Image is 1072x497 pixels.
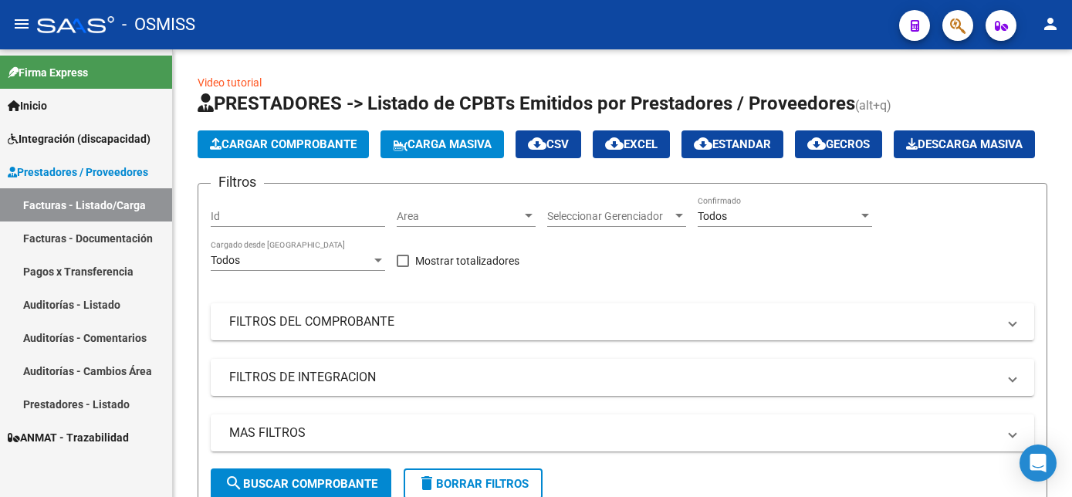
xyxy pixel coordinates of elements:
span: Todos [211,254,240,266]
span: Inicio [8,97,47,114]
span: Todos [698,210,727,222]
span: ANMAT - Trazabilidad [8,429,129,446]
button: Gecros [795,130,882,158]
span: - OSMISS [122,8,195,42]
mat-panel-title: FILTROS DEL COMPROBANTE [229,313,997,330]
mat-icon: person [1041,15,1060,33]
span: Area [397,210,522,223]
mat-icon: cloud_download [528,134,546,153]
button: EXCEL [593,130,670,158]
span: Cargar Comprobante [210,137,357,151]
span: EXCEL [605,137,658,151]
mat-icon: cloud_download [605,134,624,153]
button: CSV [516,130,581,158]
button: Carga Masiva [380,130,504,158]
button: Descarga Masiva [894,130,1035,158]
button: Estandar [681,130,783,158]
span: Borrar Filtros [418,477,529,491]
span: Firma Express [8,64,88,81]
span: Estandar [694,137,771,151]
span: CSV [528,137,569,151]
span: PRESTADORES -> Listado de CPBTs Emitidos por Prestadores / Proveedores [198,93,855,114]
span: Carga Masiva [393,137,492,151]
mat-icon: cloud_download [807,134,826,153]
mat-expansion-panel-header: FILTROS DEL COMPROBANTE [211,303,1034,340]
a: Video tutorial [198,76,262,89]
mat-expansion-panel-header: FILTROS DE INTEGRACION [211,359,1034,396]
span: Seleccionar Gerenciador [547,210,672,223]
span: Mostrar totalizadores [415,252,519,270]
mat-panel-title: MAS FILTROS [229,424,997,441]
span: Buscar Comprobante [225,477,377,491]
mat-icon: search [225,474,243,492]
mat-icon: menu [12,15,31,33]
span: Integración (discapacidad) [8,130,150,147]
span: (alt+q) [855,98,891,113]
div: Open Intercom Messenger [1020,445,1057,482]
mat-icon: delete [418,474,436,492]
mat-panel-title: FILTROS DE INTEGRACION [229,369,997,386]
span: Prestadores / Proveedores [8,164,148,181]
span: Gecros [807,137,870,151]
app-download-masive: Descarga masiva de comprobantes (adjuntos) [894,130,1035,158]
h3: Filtros [211,171,264,193]
mat-expansion-panel-header: MAS FILTROS [211,414,1034,451]
button: Cargar Comprobante [198,130,369,158]
mat-icon: cloud_download [694,134,712,153]
span: Descarga Masiva [906,137,1023,151]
